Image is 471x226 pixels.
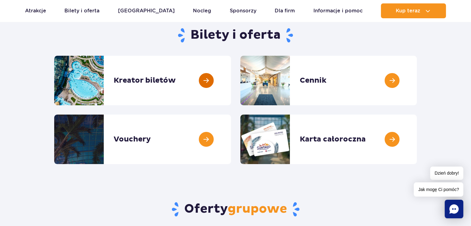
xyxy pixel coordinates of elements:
a: Dla firm [275,3,295,18]
span: grupowe [228,201,287,217]
span: Kup teraz [396,8,420,14]
div: Chat [445,200,463,218]
a: Sponsorzy [230,3,256,18]
a: Informacje i pomoc [313,3,363,18]
h1: Bilety i oferta [54,27,417,43]
a: Nocleg [193,3,211,18]
a: [GEOGRAPHIC_DATA] [118,3,175,18]
span: Dzień dobry! [430,167,463,180]
a: Atrakcje [25,3,46,18]
span: Jak mogę Ci pomóc? [414,182,463,197]
button: Kup teraz [381,3,446,18]
h2: Oferty [54,201,417,217]
a: Bilety i oferta [64,3,99,18]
